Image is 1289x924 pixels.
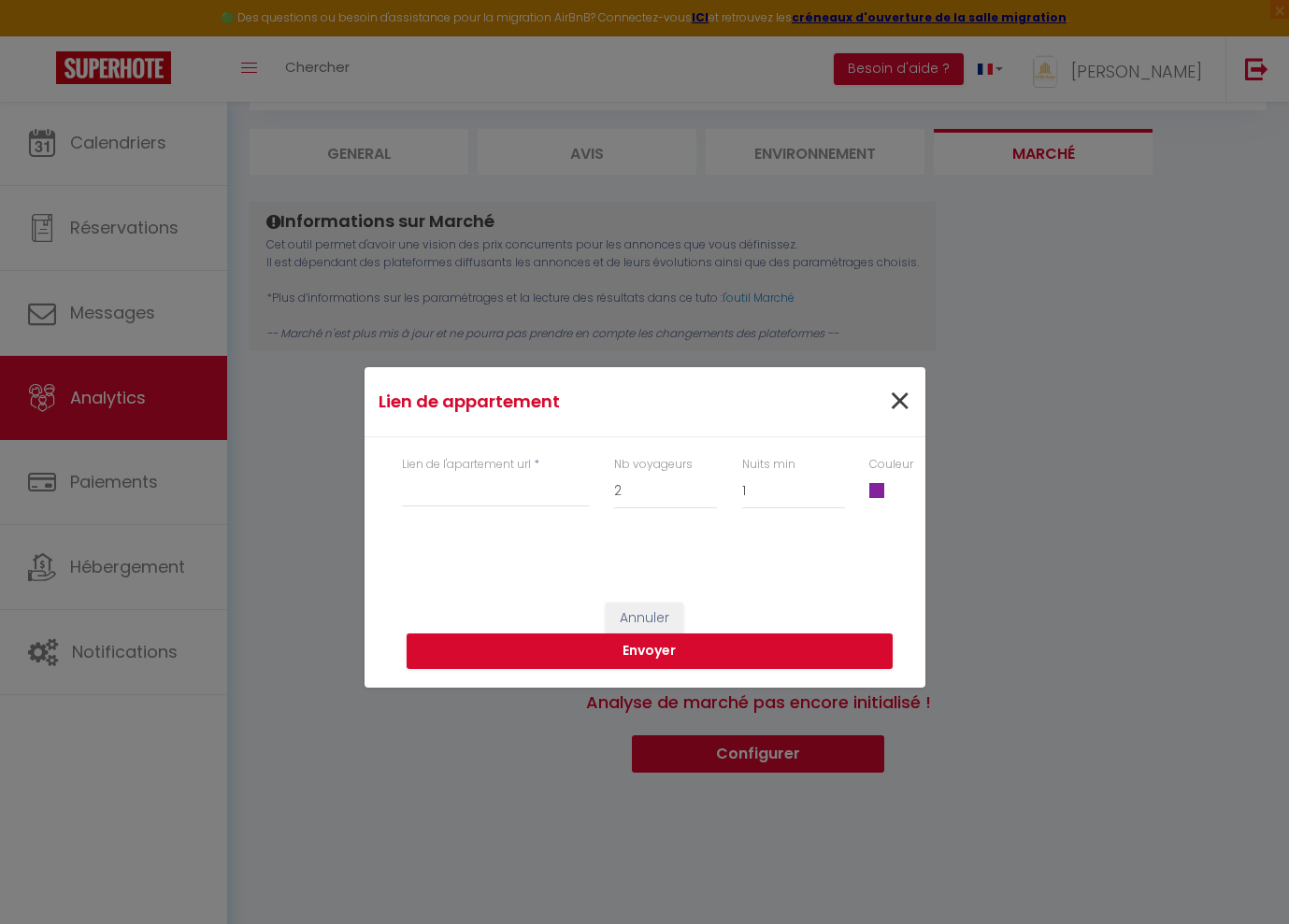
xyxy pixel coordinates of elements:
[742,456,795,474] label: Nuits min
[402,456,531,474] label: Lien de l'apartement url
[888,374,911,430] span: ×
[379,389,725,415] h4: Lien de appartement
[407,633,893,669] button: Envoyer
[614,456,693,474] label: Nb voyageurs
[15,7,71,64] button: Ouvrir le widget de chat LiveChat
[869,456,913,474] label: Couleur
[606,603,683,634] button: Annuler
[888,382,911,422] button: Close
